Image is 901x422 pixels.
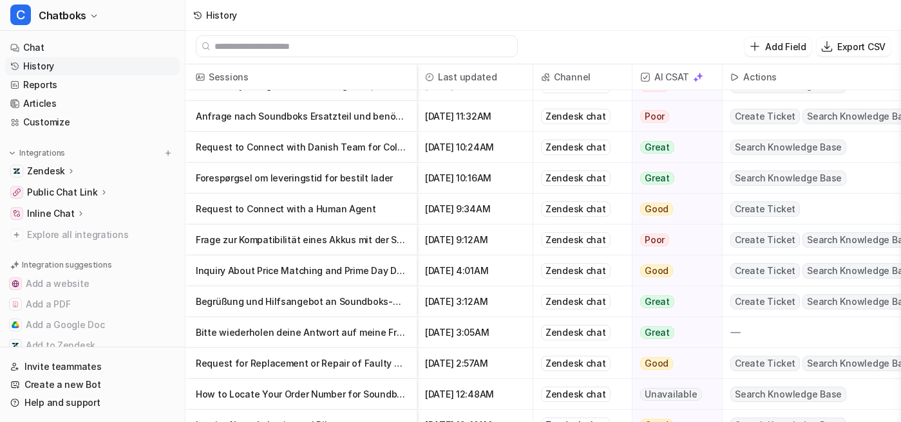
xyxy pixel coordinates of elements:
[541,201,611,217] div: Zendesk chat
[196,132,406,163] p: Request to Connect with Danish Team for Collaboration
[5,315,180,335] button: Add a Google DocAdd a Google Doc
[640,110,669,123] span: Poor
[5,394,180,412] a: Help and support
[638,64,717,90] span: AI CSAT
[730,387,846,402] span: Search Knowledge Base
[27,186,98,199] p: Public Chat Link
[632,317,714,348] button: Great
[730,109,800,124] span: Create Ticket
[12,342,19,349] img: Add to Zendesk
[196,225,406,255] p: Frage zur Kompatibilität eines Akkus mit der Soundboks 3
[196,286,406,317] p: Begrüßung und Hilfsangebot an Soundboks-Kunden
[632,255,714,286] button: Good
[541,170,611,186] div: Zendesk chat
[5,147,69,160] button: Integrations
[745,37,811,56] button: Add Field
[5,358,180,376] a: Invite teammates
[5,57,180,75] a: History
[541,325,611,340] div: Zendesk chat
[640,388,701,401] span: Unavailable
[196,379,406,410] p: How to Locate Your Order Number for Soundboks Purchases
[817,37,891,56] button: Export CSV
[196,348,406,379] p: Request for Replacement or Repair of Faulty SOUNDBOKS Speaker
[422,163,527,194] span: [DATE] 10:16AM
[5,226,180,244] a: Explore all integrations
[640,203,673,216] span: Good
[730,170,846,186] span: Search Knowledge Base
[730,263,800,279] span: Create Ticket
[13,188,21,196] img: Public Chat Link
[632,101,714,132] button: Poor
[640,141,674,154] span: Great
[422,101,527,132] span: [DATE] 11:32AM
[632,194,714,225] button: Good
[541,109,611,124] div: Zendesk chat
[5,95,180,113] a: Articles
[422,379,527,410] span: [DATE] 12:48AM
[730,232,800,248] span: Create Ticket
[640,234,669,246] span: Poor
[196,255,406,286] p: Inquiry About Price Matching and Prime Day Discounts on SOUNDBOKS Speakers
[632,348,714,379] button: Good
[541,356,611,371] div: Zendesk chat
[538,64,627,90] span: Channel
[541,140,611,155] div: Zendesk chat
[541,263,611,279] div: Zendesk chat
[5,76,180,94] a: Reports
[13,210,21,217] img: Inline Chat
[27,165,65,178] p: Zendesk
[5,335,180,356] button: Add to ZendeskAdd to Zendesk
[164,149,173,158] img: menu_add.svg
[27,225,175,245] span: Explore all integrations
[10,228,23,241] img: explore all integrations
[13,167,21,175] img: Zendesk
[19,148,65,158] p: Integrations
[632,163,714,194] button: Great
[640,326,674,339] span: Great
[640,295,674,308] span: Great
[196,194,406,225] p: Request to Connect with a Human Agent
[27,207,75,220] p: Inline Chat
[640,264,673,277] span: Good
[632,132,714,163] button: Great
[196,163,406,194] p: Forespørgsel om leveringstid for bestilt lader
[541,387,611,402] div: Zendesk chat
[422,132,527,163] span: [DATE] 10:24AM
[39,6,86,24] span: Chatboks
[730,140,846,155] span: Search Knowledge Base
[196,317,406,348] p: Bitte wiederholen deine Antwort auf meine Frage von eben
[837,40,886,53] p: Export CSV
[10,5,31,25] span: C
[541,232,611,248] div: Zendesk chat
[5,294,180,315] button: Add a PDFAdd a PDF
[730,294,800,309] span: Create Ticket
[5,273,180,294] button: Add a websiteAdd a website
[5,39,180,57] a: Chat
[8,149,17,158] img: expand menu
[22,259,111,271] p: Integration suggestions
[422,286,527,317] span: [DATE] 3:12AM
[640,79,669,92] span: Poor
[196,101,406,132] p: Anfrage nach Soundboks Ersatzteil und benötigte Kundendaten
[640,357,673,370] span: Good
[632,225,714,255] button: Poor
[206,8,237,22] div: History
[422,225,527,255] span: [DATE] 9:12AM
[5,113,180,131] a: Customize
[422,348,527,379] span: [DATE] 2:57AM
[5,376,180,394] a: Create a new Bot
[422,194,527,225] span: [DATE] 9:34AM
[12,321,19,329] img: Add a Google Doc
[12,280,19,288] img: Add a website
[12,300,19,308] img: Add a PDF
[765,40,806,53] p: Add Field
[422,317,527,348] span: [DATE] 3:05AM
[730,201,800,217] span: Create Ticket
[640,172,674,185] span: Great
[422,255,527,286] span: [DATE] 4:01AM
[632,286,714,317] button: Great
[730,356,800,371] span: Create Ticket
[422,64,527,90] span: Last updated
[541,294,611,309] div: Zendesk chat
